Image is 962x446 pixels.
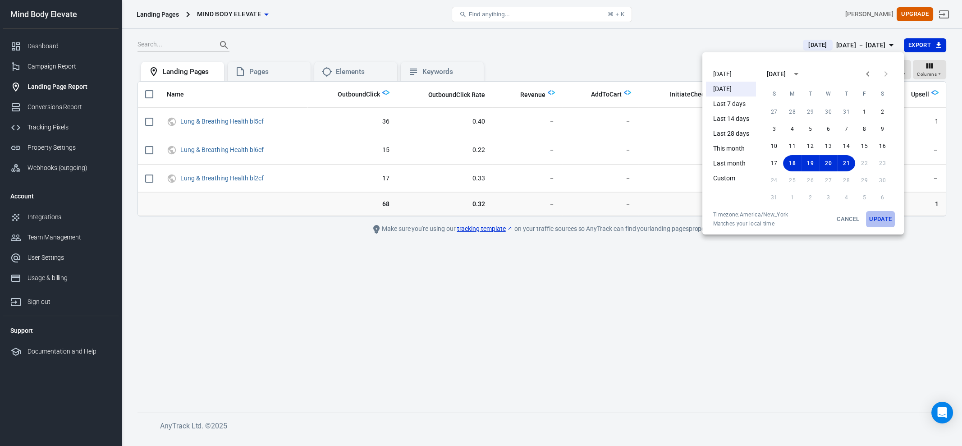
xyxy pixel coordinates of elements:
button: 31 [837,104,855,120]
button: 11 [783,138,801,154]
button: 10 [765,138,783,154]
span: Tuesday [802,85,818,103]
button: 19 [801,155,819,171]
li: [DATE] [706,67,756,82]
button: Previous month [859,65,877,83]
span: Matches your local time [713,220,788,227]
button: 21 [837,155,855,171]
button: 18 [783,155,801,171]
button: 29 [801,104,819,120]
div: [DATE] [767,69,786,79]
button: 12 [801,138,819,154]
button: 7 [837,121,855,137]
li: Last 7 days [706,97,756,111]
button: calendar view is open, switch to year view [788,66,804,82]
button: 8 [855,121,873,137]
button: 4 [783,121,801,137]
span: Friday [856,85,872,103]
button: 27 [765,104,783,120]
button: 13 [819,138,837,154]
span: Saturday [874,85,890,103]
button: Cancel [834,211,862,227]
li: Last 14 days [706,111,756,126]
button: 14 [837,138,855,154]
button: 2 [873,104,891,120]
li: Last month [706,156,756,171]
span: Sunday [766,85,782,103]
button: 5 [801,121,819,137]
div: Open Intercom Messenger [931,402,953,423]
li: [DATE] [706,82,756,97]
div: Timezone: America/New_York [713,211,788,218]
span: Monday [784,85,800,103]
button: Update [866,211,895,227]
span: Thursday [838,85,854,103]
li: Last 28 days [706,126,756,141]
button: 6 [819,121,837,137]
button: 3 [765,121,783,137]
button: 17 [765,155,783,171]
button: 30 [819,104,837,120]
button: 1 [855,104,873,120]
button: 28 [783,104,801,120]
button: 15 [855,138,873,154]
span: Wednesday [820,85,836,103]
li: Custom [706,171,756,186]
li: This month [706,141,756,156]
button: 9 [873,121,891,137]
button: 20 [819,155,837,171]
button: 16 [873,138,891,154]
